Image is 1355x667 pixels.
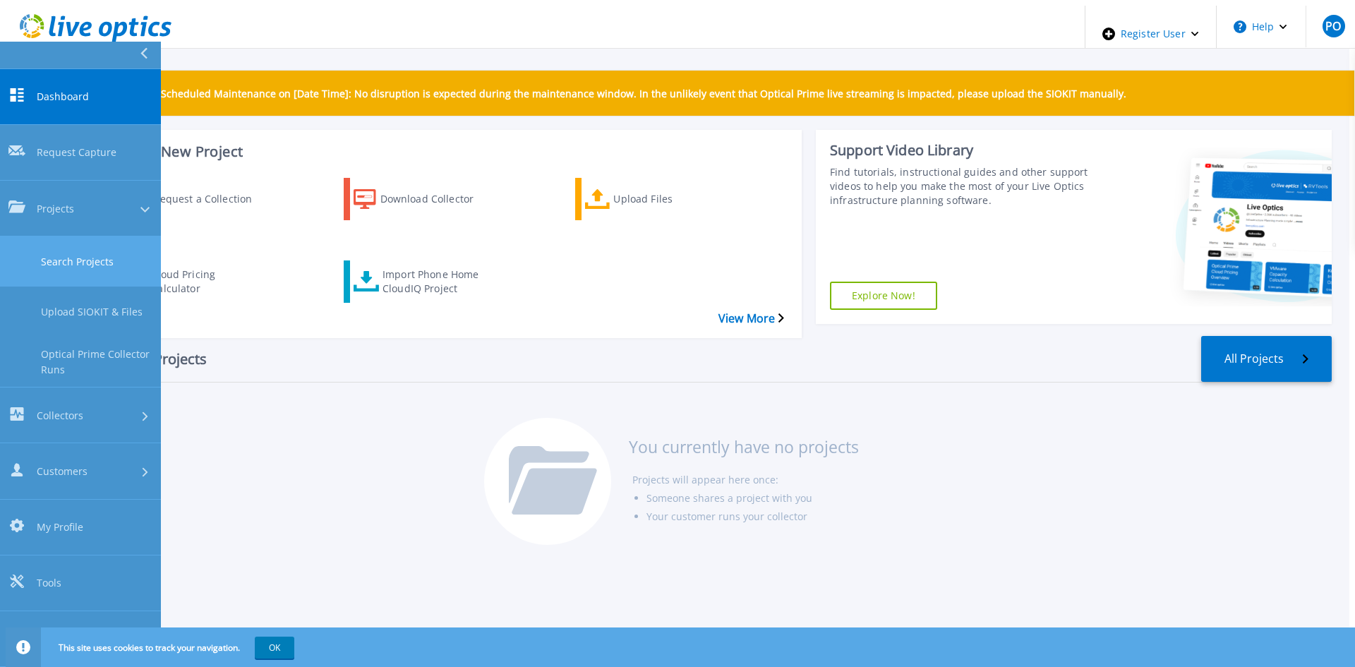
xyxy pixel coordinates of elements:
div: Upload Files [613,181,726,217]
div: Import Phone Home CloudIQ Project [383,264,495,299]
a: All Projects [1201,336,1332,382]
h3: Start a New Project [113,144,783,160]
span: My Profile [37,519,83,534]
a: Upload Files [575,178,746,220]
a: Cloud Pricing Calculator [113,260,284,303]
p: UAT TEST: Scheduled Maintenance on [Date Time]: No disruption is expected during the maintenance ... [111,87,1126,100]
div: Register User [1085,6,1216,62]
span: This site uses cookies to track your navigation. [44,637,294,659]
span: Customers [37,464,88,479]
button: OK [255,637,294,659]
a: Download Collector [344,178,514,220]
span: Request Capture [37,145,116,160]
div: Request a Collection [153,181,266,217]
li: Your customer runs your collector [646,507,859,526]
div: Cloud Pricing Calculator [151,264,264,299]
li: Projects will appear here once: [632,471,859,489]
span: Projects [37,201,74,216]
a: View More [718,312,784,325]
span: Tools [37,575,61,590]
div: Download Collector [380,181,493,217]
h3: You currently have no projects [629,439,859,455]
div: Support Video Library [830,141,1092,160]
div: Find tutorials, instructional guides and other support videos to help you make the most of your L... [830,165,1092,208]
a: Explore Now! [830,282,937,310]
span: Collectors [37,408,83,423]
a: Request a Collection [113,178,284,220]
li: Someone shares a project with you [646,489,859,507]
span: PO [1325,20,1341,32]
span: Dashboard [37,89,89,104]
button: Help [1217,6,1305,48]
